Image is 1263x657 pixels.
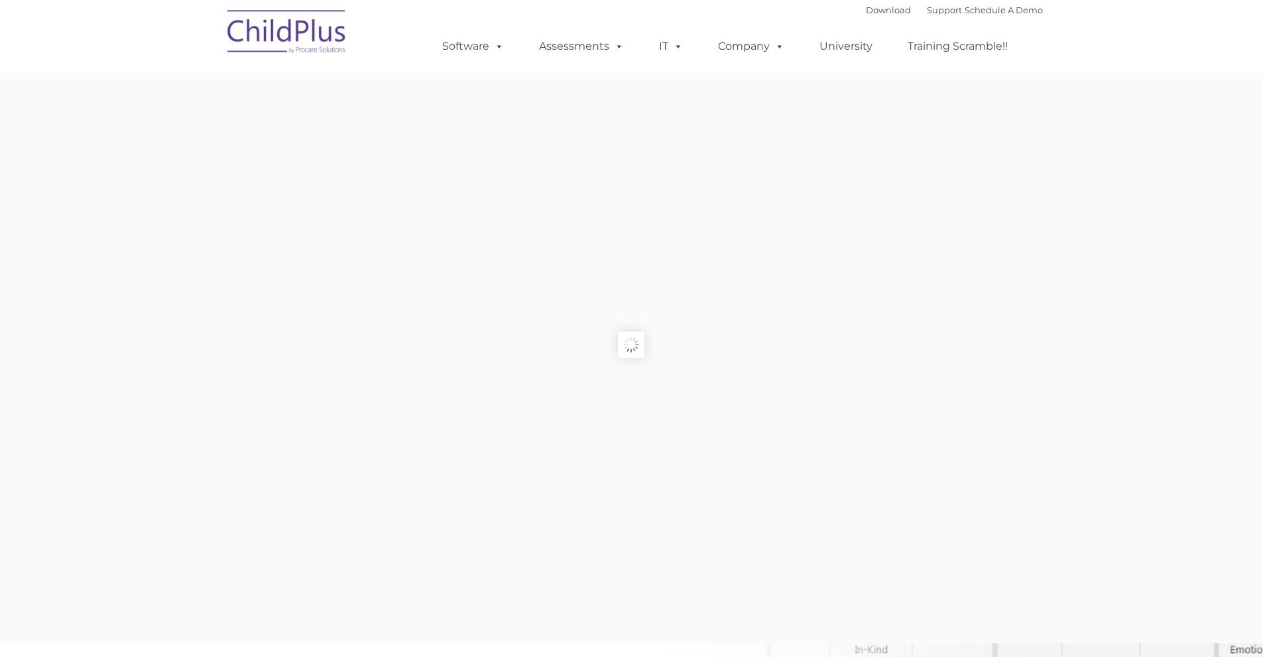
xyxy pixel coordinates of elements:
a: Software [429,33,517,60]
a: Schedule A Demo [965,5,1043,15]
a: Download [866,5,911,15]
a: University [806,33,886,60]
a: Training Scramble!! [894,33,1021,60]
font: | [866,5,1043,15]
a: Company [705,33,798,60]
a: IT [646,33,696,60]
a: Support [927,5,962,15]
img: ChildPlus by Procare Solutions [221,1,353,67]
a: Assessments [526,33,637,60]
